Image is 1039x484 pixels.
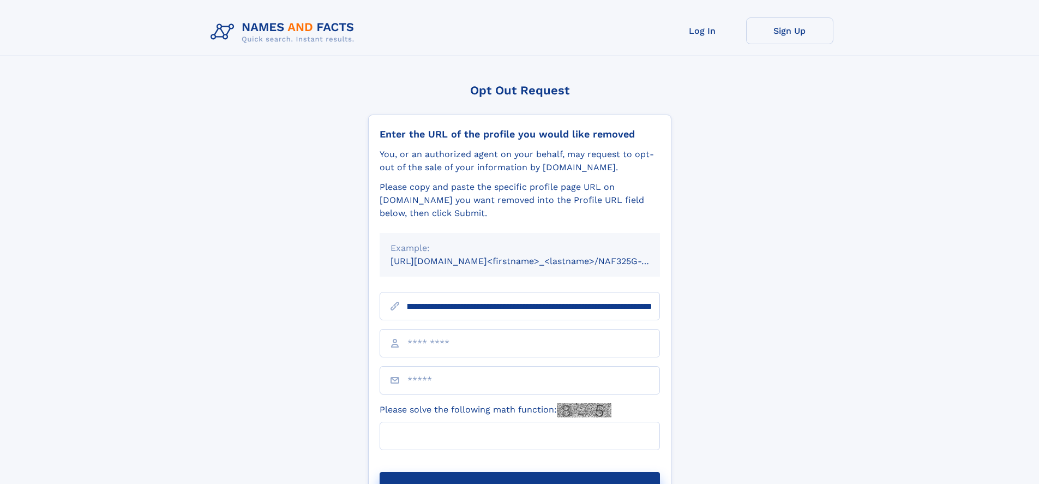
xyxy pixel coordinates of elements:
[380,128,660,140] div: Enter the URL of the profile you would like removed
[206,17,363,47] img: Logo Names and Facts
[659,17,746,44] a: Log In
[746,17,833,44] a: Sign Up
[380,181,660,220] div: Please copy and paste the specific profile page URL on [DOMAIN_NAME] you want removed into the Pr...
[380,403,611,417] label: Please solve the following math function:
[368,83,671,97] div: Opt Out Request
[391,242,649,255] div: Example:
[391,256,681,266] small: [URL][DOMAIN_NAME]<firstname>_<lastname>/NAF325G-xxxxxxxx
[380,148,660,174] div: You, or an authorized agent on your behalf, may request to opt-out of the sale of your informatio...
